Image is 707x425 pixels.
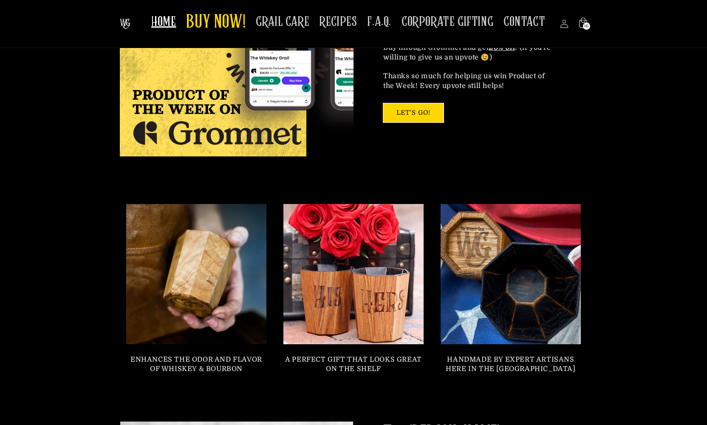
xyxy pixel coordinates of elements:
span: 10 [584,23,589,30]
a: CORPORATE GIFTING [396,8,498,35]
img: The Whiskey Grail [120,19,130,29]
span: GRAIL CARE [256,14,309,30]
span: BUY NOW! [186,11,246,34]
span: HOME [151,14,176,30]
span: F.A.Q. [367,14,391,30]
a: RECIPES [314,8,362,35]
a: GRAIL CARE [251,8,314,35]
a: HOME [146,8,181,35]
p: A PERFECT GIFT THAT LOOKS GREAT ON THE SHELF [283,355,424,374]
a: BUY NOW! [181,6,251,40]
p: ENHANCES THE ODOR AND FLAVOR OF WHISKEY & BOURBON [126,355,266,374]
span: RECIPES [320,14,357,30]
a: LET'S GO! [383,103,444,122]
a: F.A.Q. [362,8,396,35]
span: CONTACT [503,14,545,30]
span: CORPORATE GIFTING [402,14,493,30]
a: CONTACT [498,8,550,35]
p: HANDMADE BY EXPERT ARTISANS HERE IN THE [GEOGRAPHIC_DATA] [441,355,581,374]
